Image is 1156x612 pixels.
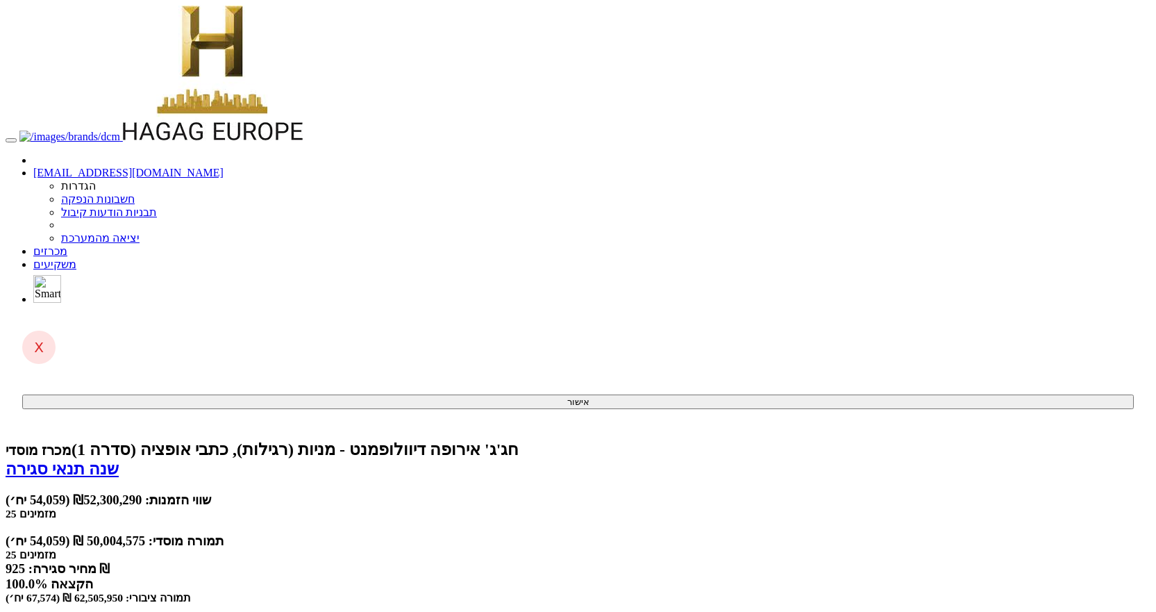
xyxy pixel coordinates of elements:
a: תבניות הודעות קיבול [61,206,157,218]
span: 100.0% הקצאה [6,577,93,591]
span: X [34,339,44,356]
a: מכרזים [33,245,67,257]
small: 25 מזמינים [6,549,56,561]
small: מכרז מוסדי [6,443,72,458]
div: תמורה מוסדי: 50,004,575 ₪ (54,059 יח׳) [6,534,1150,549]
button: אישור [22,395,1134,409]
div: חג'ג' אירופה דיוולופמנט - מניות (רגילות), כתבי אופציה (סדרה 1) - הנפקה לציבור [6,440,1150,459]
a: שנה תנאי סגירה [6,460,119,478]
li: הגדרות [61,179,1150,192]
img: Auction Logo [123,6,303,140]
div: מחיר סגירה: 925 ₪ [6,561,1150,577]
div: שווי הזמנות: ₪52,300,290 (54,059 יח׳) [6,493,1150,508]
small: תמורה ציבורי: 62,505,950 ₪ (67,574 יח׳) [6,592,191,604]
a: חשבונות הנפקה [61,193,135,205]
a: יציאה מהמערכת [61,232,140,244]
a: משקיעים [33,258,76,270]
small: 25 מזמינים [6,508,56,520]
img: SmartBull Logo [33,275,61,303]
img: /images/brands/dcm [19,131,120,143]
a: [EMAIL_ADDRESS][DOMAIN_NAME] [33,167,224,179]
